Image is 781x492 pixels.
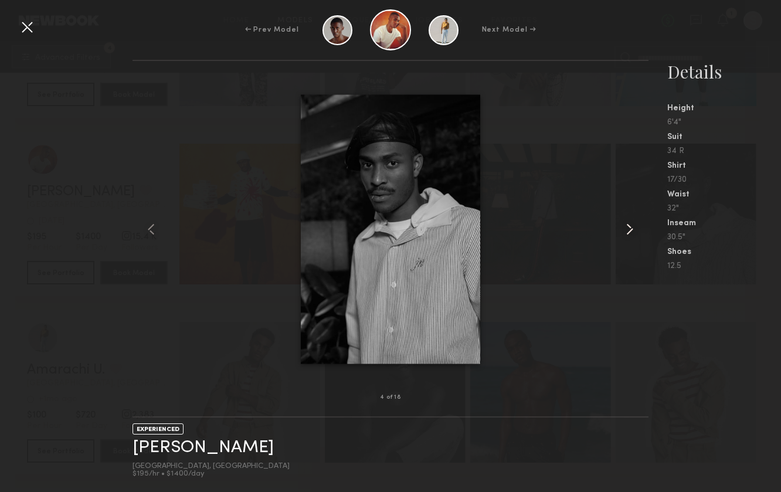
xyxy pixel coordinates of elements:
[133,463,290,470] div: [GEOGRAPHIC_DATA], [GEOGRAPHIC_DATA]
[667,262,781,270] div: 12.5
[667,219,781,228] div: Inseam
[245,25,299,35] div: ← Prev Model
[667,191,781,199] div: Waist
[133,470,290,478] div: $195/hr • $1400/day
[667,133,781,141] div: Suit
[667,248,781,256] div: Shoes
[667,205,781,213] div: 32"
[667,147,781,155] div: 34 R
[667,104,781,113] div: Height
[667,162,781,170] div: Shirt
[667,233,781,242] div: 30.5"
[133,439,274,457] a: [PERSON_NAME]
[380,395,401,401] div: 4 of 18
[667,60,781,83] div: Details
[667,176,781,184] div: 17/30
[667,118,781,127] div: 6'4"
[482,25,536,35] div: Next Model →
[133,423,184,435] div: EXPERIENCED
